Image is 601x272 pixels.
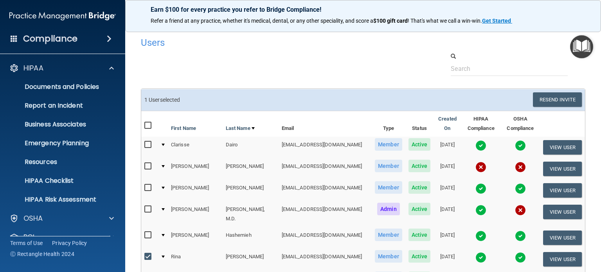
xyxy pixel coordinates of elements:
[168,180,223,201] td: [PERSON_NAME]
[434,158,461,180] td: [DATE]
[5,83,112,91] p: Documents and Policies
[543,205,582,219] button: View User
[475,162,486,173] img: cross.ca9f0e7f.svg
[408,18,482,24] span: ! That's what we call a win-win.
[23,33,77,44] h4: Compliance
[434,180,461,201] td: [DATE]
[5,139,112,147] p: Emergency Planning
[408,229,431,241] span: Active
[279,227,372,249] td: [EMAIL_ADDRESS][DOMAIN_NAME]
[23,63,43,73] p: HIPAA
[408,203,431,215] span: Active
[279,201,372,227] td: [EMAIL_ADDRESS][DOMAIN_NAME]
[279,249,372,270] td: [EMAIL_ADDRESS][DOMAIN_NAME]
[5,177,112,185] p: HIPAA Checklist
[543,252,582,267] button: View User
[9,232,114,242] a: PCI
[434,227,461,249] td: [DATE]
[475,205,486,216] img: tick.e7d51cea.svg
[223,249,279,270] td: [PERSON_NAME]
[475,252,486,263] img: tick.e7d51cea.svg
[501,111,540,137] th: OSHA Compliance
[375,138,402,151] span: Member
[171,124,196,133] a: First Name
[9,8,116,24] img: PMB logo
[168,227,223,249] td: [PERSON_NAME]
[461,111,501,137] th: HIPAA Compliance
[515,252,526,263] img: tick.e7d51cea.svg
[5,158,112,166] p: Resources
[543,183,582,198] button: View User
[279,158,372,180] td: [EMAIL_ADDRESS][DOMAIN_NAME]
[279,180,372,201] td: [EMAIL_ADDRESS][DOMAIN_NAME]
[533,92,582,107] button: Resend Invite
[372,111,405,137] th: Type
[5,102,112,110] p: Report an Incident
[515,162,526,173] img: cross.ca9f0e7f.svg
[408,181,431,194] span: Active
[10,239,43,247] a: Terms of Use
[451,61,568,76] input: Search
[223,137,279,158] td: Dairo
[373,18,408,24] strong: $100 gift card
[408,160,431,172] span: Active
[434,249,461,270] td: [DATE]
[375,160,402,172] span: Member
[515,205,526,216] img: cross.ca9f0e7f.svg
[279,137,372,158] td: [EMAIL_ADDRESS][DOMAIN_NAME]
[515,231,526,241] img: tick.e7d51cea.svg
[10,250,74,258] span: Ⓒ Rectangle Health 2024
[151,6,576,13] p: Earn $100 for every practice you refer to Bridge Compliance!
[223,227,279,249] td: Hashemieh
[168,201,223,227] td: [PERSON_NAME]
[408,250,431,263] span: Active
[475,231,486,241] img: tick.e7d51cea.svg
[543,231,582,245] button: View User
[434,201,461,227] td: [DATE]
[515,183,526,194] img: tick.e7d51cea.svg
[223,201,279,227] td: [PERSON_NAME], M.D.
[5,196,112,204] p: HIPAA Risk Assessment
[475,183,486,194] img: tick.e7d51cea.svg
[543,140,582,155] button: View User
[377,203,400,215] span: Admin
[23,214,43,223] p: OSHA
[515,140,526,151] img: tick.e7d51cea.svg
[434,137,461,158] td: [DATE]
[405,111,434,137] th: Status
[375,181,402,194] span: Member
[52,239,87,247] a: Privacy Policy
[482,18,512,24] a: Get Started
[9,214,114,223] a: OSHA
[226,124,255,133] a: Last Name
[144,97,357,103] h6: 1 User selected
[279,111,372,137] th: Email
[168,137,223,158] td: Clarisse
[223,158,279,180] td: [PERSON_NAME]
[482,18,511,24] strong: Get Started
[437,114,458,133] a: Created On
[543,162,582,176] button: View User
[375,229,402,241] span: Member
[408,138,431,151] span: Active
[151,18,373,24] span: Refer a friend at any practice, whether it's medical, dental, or any other speciality, and score a
[168,158,223,180] td: [PERSON_NAME]
[475,140,486,151] img: tick.e7d51cea.svg
[5,121,112,128] p: Business Associates
[23,232,34,242] p: PCI
[375,250,402,263] span: Member
[570,35,593,58] button: Open Resource Center
[141,38,395,48] h4: Users
[9,63,114,73] a: HIPAA
[223,180,279,201] td: [PERSON_NAME]
[168,249,223,270] td: Rina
